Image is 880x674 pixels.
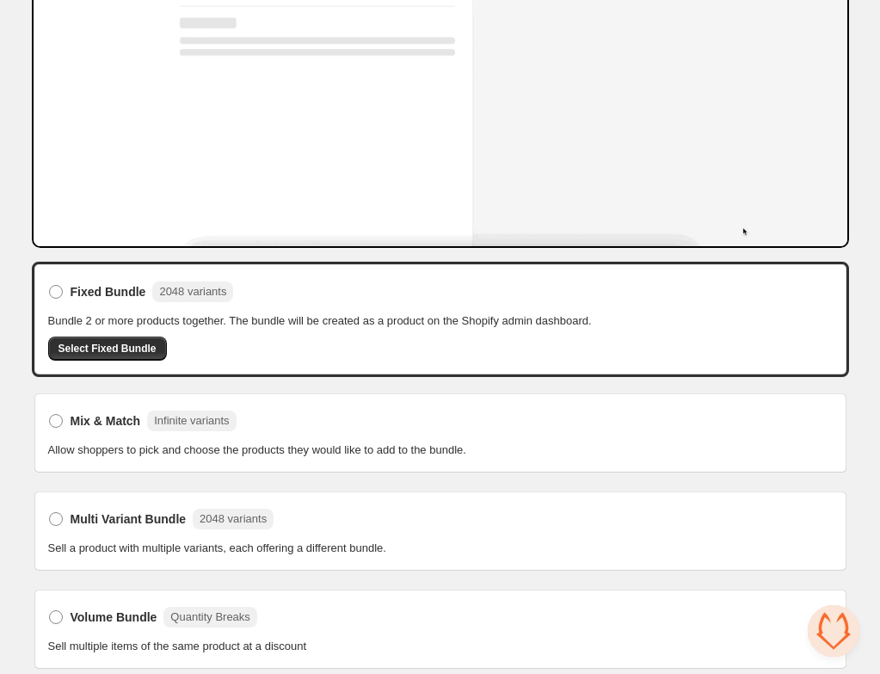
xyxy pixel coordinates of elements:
span: Mix & Match [71,412,141,430]
span: Sell a product with multiple variants, each offering a different bundle. [48,540,386,557]
span: Quantity Breaks [170,610,250,623]
span: 2048 variants [200,512,267,525]
span: Volume Bundle [71,609,157,626]
span: 2048 variants [159,285,226,298]
span: Infinite variants [154,414,229,427]
span: Allow shoppers to pick and choose the products they would like to add to the bundle. [48,442,466,459]
button: Select Fixed Bundle [48,337,167,361]
span: Bundle 2 or more products together. The bundle will be created as a product on the Shopify admin ... [48,312,592,330]
span: Select Fixed Bundle [58,342,157,356]
div: Open chat [808,605,859,657]
span: Fixed Bundle [71,283,146,300]
span: Multi Variant Bundle [71,510,187,528]
span: Sell multiple items of the same product at a discount [48,638,307,655]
